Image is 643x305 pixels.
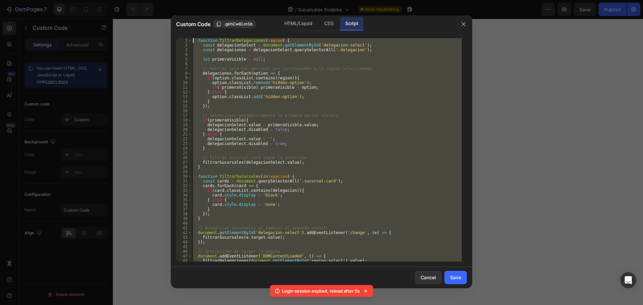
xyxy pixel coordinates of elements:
[176,137,192,141] div: 22
[176,198,192,202] div: 35
[176,174,192,179] div: 30
[176,118,192,123] div: 18
[176,179,192,183] div: 31
[176,123,192,127] div: 19
[319,17,339,30] div: CSS
[176,132,192,137] div: 21
[176,146,192,151] div: 24
[176,104,192,108] div: 15
[176,71,192,76] div: 8
[176,258,192,263] div: 48
[176,212,192,216] div: 38
[176,76,192,80] div: 9
[176,127,192,132] div: 20
[176,66,192,71] div: 7
[176,165,192,169] div: 28
[176,85,192,90] div: 11
[176,230,192,235] div: 42
[176,38,192,43] div: 1
[176,57,192,62] div: 5
[176,48,192,52] div: 3
[176,90,192,94] div: 12
[340,17,363,30] div: Script
[176,240,192,244] div: 44
[176,62,192,66] div: 6
[282,288,360,294] p: Login session expired, reload after 5s
[176,52,192,57] div: 4
[176,80,192,85] div: 10
[176,43,192,48] div: 2
[176,244,192,249] div: 45
[224,21,253,27] span: .gkhCw6LmSb
[176,113,192,118] div: 17
[444,271,467,284] button: Save
[279,17,317,30] div: HTML/Liquid
[415,271,442,284] button: Cancel
[176,235,192,240] div: 43
[176,183,192,188] div: 32
[213,20,256,28] button: .gkhCw6LmSb
[176,108,192,113] div: 16
[176,188,192,193] div: 33
[176,169,192,174] div: 29
[620,272,636,288] div: Open Intercom Messenger
[176,155,192,160] div: 26
[176,202,192,207] div: 36
[176,94,192,99] div: 13
[176,221,192,226] div: 40
[176,249,192,254] div: 46
[450,274,461,281] div: Save
[176,151,192,155] div: 25
[176,160,192,165] div: 27
[176,20,210,28] span: Custom Code
[176,226,192,230] div: 41
[176,141,192,146] div: 23
[176,216,192,221] div: 39
[176,254,192,258] div: 47
[176,193,192,198] div: 34
[176,207,192,212] div: 37
[176,99,192,104] div: 14
[421,274,436,281] div: Cancel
